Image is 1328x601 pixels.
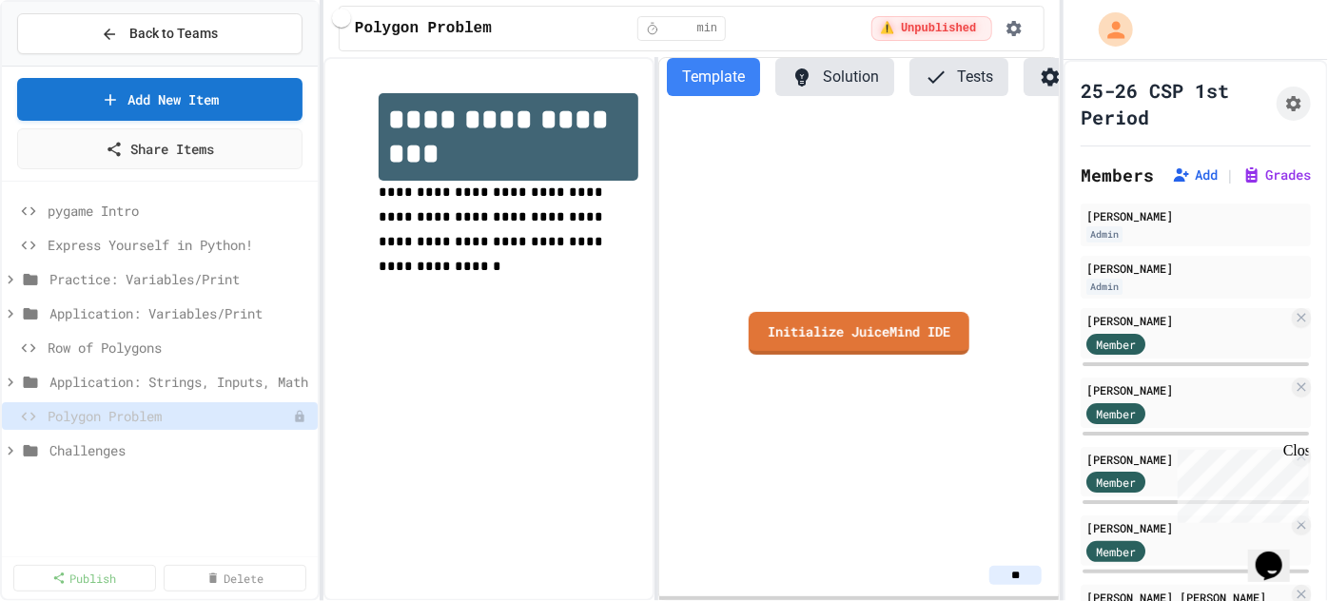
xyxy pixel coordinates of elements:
button: Add [1172,165,1218,184]
button: Grades [1242,165,1311,184]
span: | [1225,164,1235,186]
div: Admin [1086,226,1123,242]
span: Application: Variables/Print [49,303,310,323]
div: Admin [1086,279,1123,295]
div: [PERSON_NAME] [1086,312,1288,329]
button: Assignment Settings [1277,87,1311,121]
a: Initialize JuiceMind IDE [749,312,969,355]
span: Polygon Problem [355,17,492,40]
h1: 25-26 CSP 1st Period [1081,77,1269,130]
div: [PERSON_NAME] [1086,207,1305,224]
span: Member [1096,336,1136,353]
span: Challenges [49,440,310,460]
button: Template [667,58,760,96]
div: [PERSON_NAME] [1086,519,1288,536]
span: Application: Strings, Inputs, Math [49,372,310,392]
span: Express Yourself in Python! [48,235,310,255]
button: Solution [775,58,894,96]
span: Row of Polygons [48,338,310,358]
span: Member [1096,474,1136,491]
div: [PERSON_NAME] [1086,260,1305,277]
iframe: chat widget [1170,442,1309,523]
a: Share Items [17,128,303,169]
div: Chat with us now!Close [8,8,131,121]
span: min [697,21,718,36]
h2: Members [1081,162,1154,188]
span: ⚠️ Unpublished [880,21,976,36]
div: Unpublished [293,410,306,423]
span: Practice: Variables/Print [49,269,310,289]
a: Publish [13,565,156,591]
iframe: chat widget [1248,525,1309,582]
button: Back to Teams [17,13,303,54]
a: Delete [164,565,306,591]
span: Member [1096,405,1136,422]
a: Add New Item [17,78,303,121]
div: [PERSON_NAME] [1086,451,1288,468]
div: [PERSON_NAME] [1086,381,1288,398]
span: pygame Intro [48,201,310,221]
div: ⚠️ Students cannot see this content! Click the toggle to publish it and make it visible to your c... [871,16,992,41]
span: Polygon Problem [48,406,293,426]
span: Member [1096,543,1136,560]
button: Settings [1024,58,1142,96]
div: My Account [1079,8,1138,51]
span: Back to Teams [129,24,218,44]
button: Tests [909,58,1008,96]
